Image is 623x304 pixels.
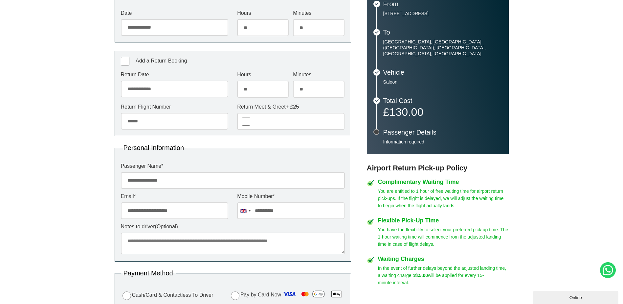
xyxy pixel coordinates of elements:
[229,289,345,301] label: Pay by Card Now
[121,144,187,151] legend: Personal Information
[378,217,509,223] h4: Flexible Pick-Up Time
[121,57,129,65] input: Add a Return Booking
[383,69,502,76] h3: Vehicle
[383,129,502,136] h3: Passenger Details
[367,164,509,172] h3: Airport Return Pick-up Policy
[237,194,345,199] label: Mobile Number
[121,164,345,169] label: Passenger Name
[121,291,213,300] label: Cash/Card & Contactless To Driver
[122,291,131,300] input: Cash/Card & Contactless To Driver
[121,224,345,229] label: Notes to driver
[416,273,428,278] strong: £5.00
[155,224,178,229] span: (Optional)
[378,188,509,209] p: You are entitled to 1 hour of free waiting time for airport return pick-ups. If the flight is del...
[136,58,187,63] span: Add a Return Booking
[378,265,509,286] p: In the event of further delays beyond the adjusted landing time, a waiting charge of will be appl...
[383,79,502,85] p: Saloon
[293,11,345,16] label: Minutes
[286,104,299,110] strong: + £25
[121,104,228,110] label: Return Flight Number
[237,72,289,77] label: Hours
[383,29,502,36] h3: To
[237,11,289,16] label: Hours
[293,72,345,77] label: Minutes
[383,1,502,7] h3: From
[383,139,502,145] p: Information required
[383,11,502,16] p: [STREET_ADDRESS]
[389,106,423,118] span: 130.00
[121,194,228,199] label: Email
[231,291,239,300] input: Pay by Card Now
[378,256,509,262] h4: Waiting Charges
[533,290,620,304] iframe: chat widget
[378,226,509,248] p: You have the flexibility to select your preferred pick-up time. The 1-hour waiting time will comm...
[237,203,253,219] div: United Kingdom: +44
[121,270,176,276] legend: Payment Method
[383,107,502,116] p: £
[237,104,345,110] label: Return Meet & Greet
[383,97,502,104] h3: Total Cost
[383,39,502,57] p: [GEOGRAPHIC_DATA], [GEOGRAPHIC_DATA] ([GEOGRAPHIC_DATA]), [GEOGRAPHIC_DATA], [GEOGRAPHIC_DATA], [...
[378,179,509,185] h4: Complimentary Waiting Time
[121,72,228,77] label: Return Date
[121,11,228,16] label: Date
